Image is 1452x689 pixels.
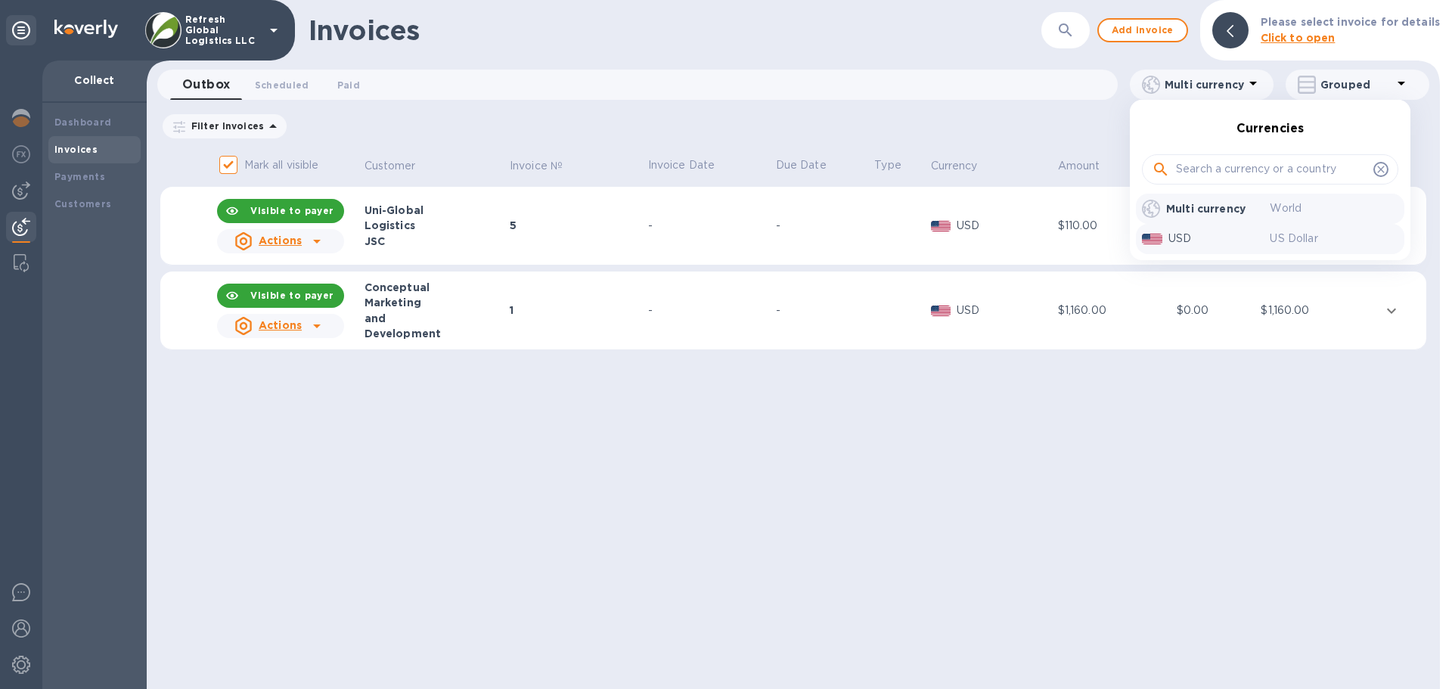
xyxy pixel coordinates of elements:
[1270,200,1398,216] p: World
[1176,158,1367,181] input: Search a currency or a country
[1270,231,1398,247] p: US Dollar
[1142,234,1162,244] img: USD
[1166,201,1270,216] p: Multi currency
[1168,231,1270,247] p: USD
